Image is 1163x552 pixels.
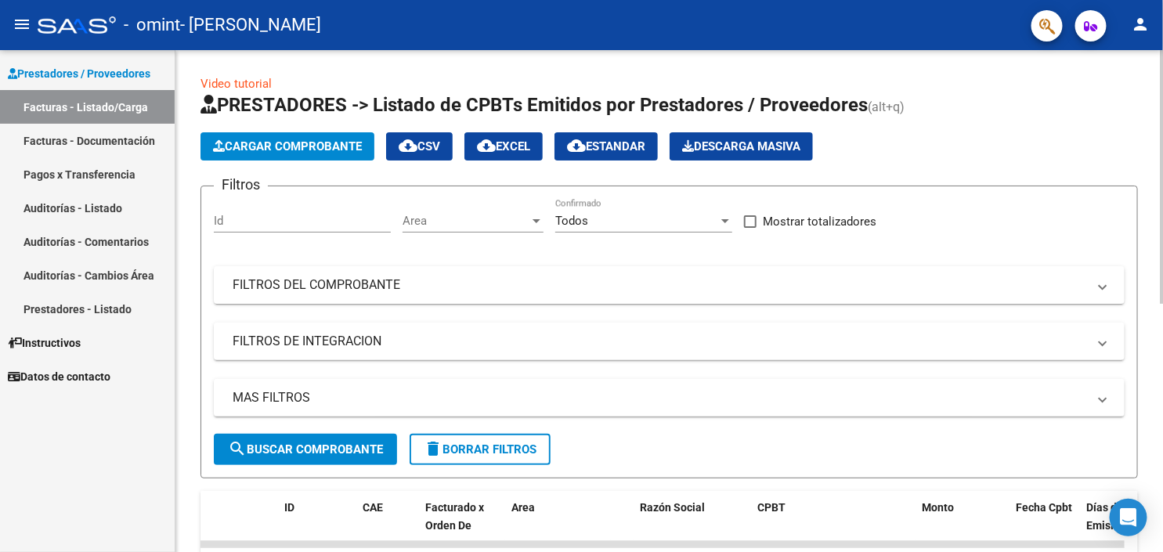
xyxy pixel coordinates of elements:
span: Facturado x Orden De [425,501,484,532]
span: EXCEL [477,139,530,153]
span: Buscar Comprobante [228,442,383,456]
mat-panel-title: FILTROS DEL COMPROBANTE [233,276,1087,294]
span: Mostrar totalizadores [763,212,876,231]
mat-icon: cloud_download [399,136,417,155]
mat-icon: person [1132,15,1150,34]
span: Razón Social [640,501,705,514]
span: Area [403,214,529,228]
span: - [PERSON_NAME] [180,8,321,42]
span: Area [511,501,535,514]
span: CAE [363,501,383,514]
span: Datos de contacto [8,368,110,385]
span: - omint [124,8,180,42]
span: Monto [922,501,954,514]
button: Estandar [554,132,658,161]
app-download-masive: Descarga masiva de comprobantes (adjuntos) [670,132,813,161]
span: CPBT [757,501,786,514]
mat-panel-title: MAS FILTROS [233,389,1087,406]
button: EXCEL [464,132,543,161]
div: Open Intercom Messenger [1110,499,1147,536]
span: Fecha Cpbt [1016,501,1072,514]
span: Descarga Masiva [682,139,800,153]
span: PRESTADORES -> Listado de CPBTs Emitidos por Prestadores / Proveedores [200,94,868,116]
span: (alt+q) [868,99,905,114]
button: CSV [386,132,453,161]
mat-expansion-panel-header: FILTROS DE INTEGRACION [214,323,1125,360]
span: Días desde Emisión [1086,501,1141,532]
button: Buscar Comprobante [214,434,397,465]
span: CSV [399,139,440,153]
mat-icon: menu [13,15,31,34]
button: Borrar Filtros [410,434,551,465]
mat-expansion-panel-header: FILTROS DEL COMPROBANTE [214,266,1125,304]
mat-icon: search [228,439,247,458]
a: Video tutorial [200,77,272,91]
span: Instructivos [8,334,81,352]
mat-icon: delete [424,439,442,458]
mat-icon: cloud_download [477,136,496,155]
h3: Filtros [214,174,268,196]
span: Todos [555,214,588,228]
span: Estandar [567,139,645,153]
span: Prestadores / Proveedores [8,65,150,82]
mat-panel-title: FILTROS DE INTEGRACION [233,333,1087,350]
span: Cargar Comprobante [213,139,362,153]
span: ID [284,501,294,514]
mat-icon: cloud_download [567,136,586,155]
button: Descarga Masiva [670,132,813,161]
mat-expansion-panel-header: MAS FILTROS [214,379,1125,417]
button: Cargar Comprobante [200,132,374,161]
span: Borrar Filtros [424,442,536,456]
